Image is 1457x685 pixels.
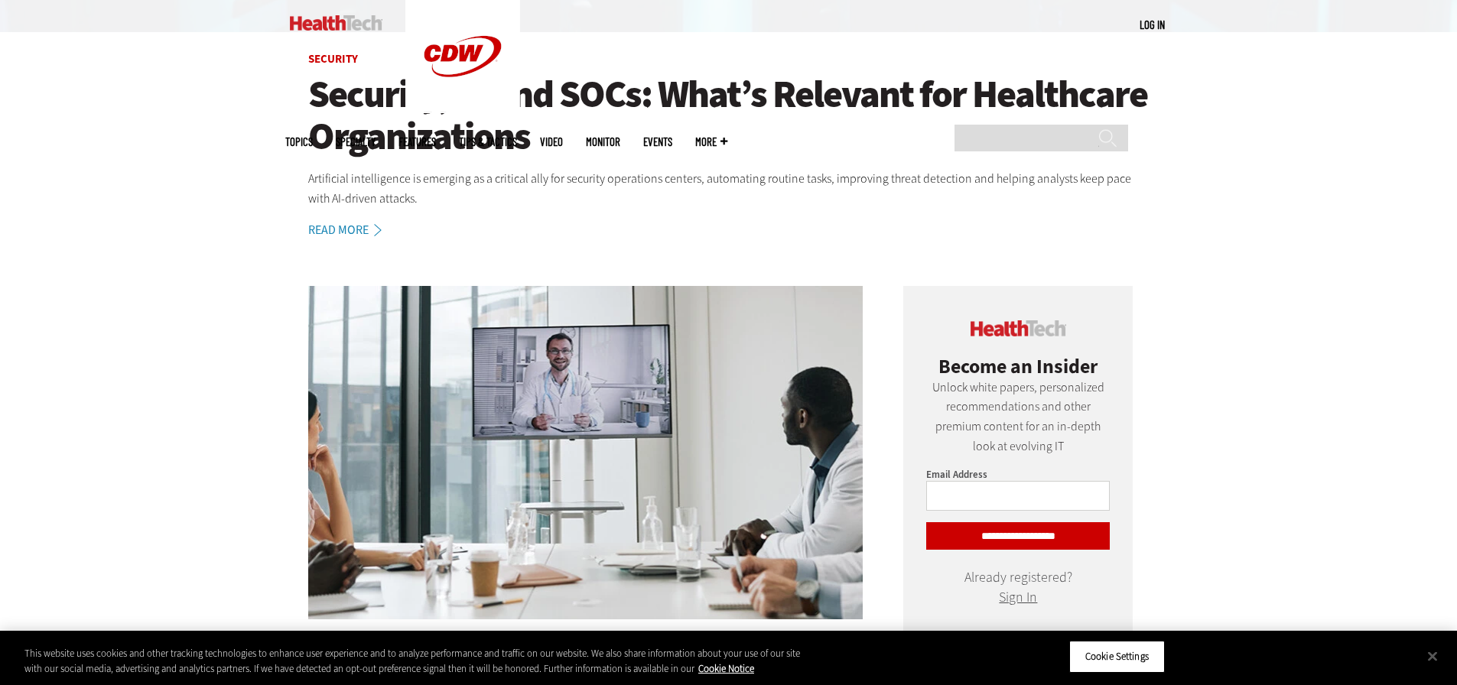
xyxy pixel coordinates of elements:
[459,136,517,148] a: Tips & Tactics
[971,320,1066,336] img: cdw insider logo
[698,662,754,675] a: More information about your privacy
[308,169,1150,208] p: Artificial intelligence is emerging as a critical ally for security operations centers, automatin...
[336,136,376,148] span: Specialty
[1140,17,1165,33] div: User menu
[999,588,1037,606] a: Sign In
[398,136,436,148] a: Features
[24,646,802,676] div: This website uses cookies and other tracking technologies to enhance user experience and to analy...
[643,136,672,148] a: Events
[1069,641,1165,673] button: Cookie Settings
[308,286,863,622] a: care team speaks with physician over conference call
[926,468,987,481] label: Email Address
[1416,639,1449,673] button: Close
[290,15,382,31] img: Home
[938,353,1098,379] span: Become an Insider
[586,136,620,148] a: MonITor
[308,286,863,619] img: care team speaks with physician over conference call
[926,573,1110,602] div: Already registered?
[540,136,563,148] a: Video
[926,378,1110,456] p: Unlock white papers, personalized recommendations and other premium content for an in-depth look ...
[308,224,398,236] a: Read More
[285,136,313,148] span: Topics
[1140,18,1165,31] a: Log in
[405,101,520,117] a: CDW
[695,136,727,148] span: More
